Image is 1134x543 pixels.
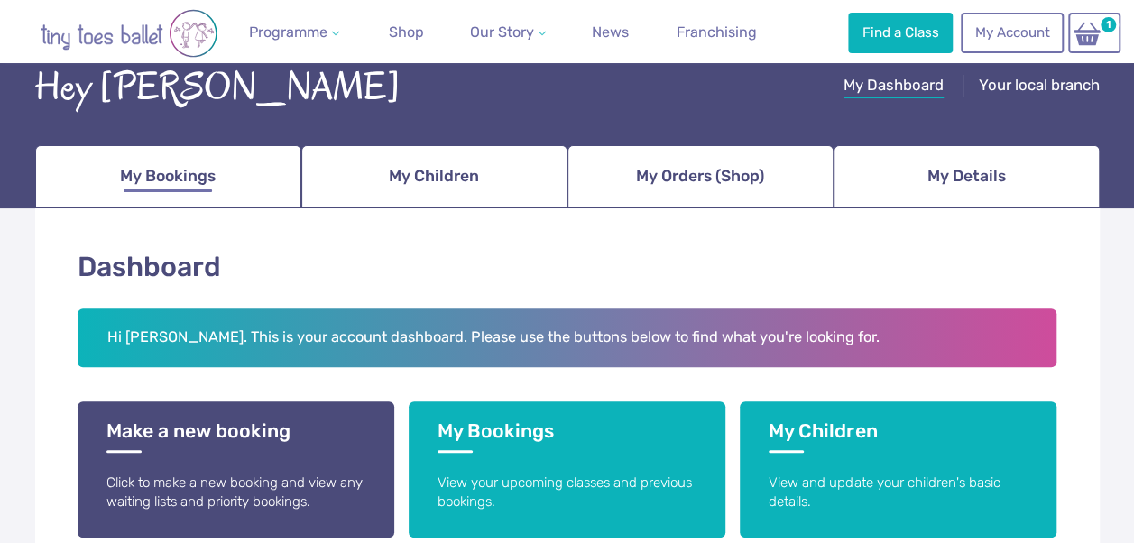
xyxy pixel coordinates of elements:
[979,76,1100,94] span: Your local branch
[389,161,479,192] span: My Children
[106,474,365,512] p: Click to make a new booking and view any waiting lists and priority bookings.
[470,23,534,41] span: Our Story
[585,14,636,51] a: News
[769,419,1028,453] h3: My Children
[567,145,834,208] a: My Orders (Shop)
[961,13,1064,52] a: My Account
[769,474,1028,512] p: View and update your children's basic details.
[1068,13,1120,53] a: 1
[592,23,629,41] span: News
[35,145,301,208] a: My Bookings
[120,161,216,192] span: My Bookings
[106,419,365,453] h3: Make a new booking
[21,9,237,58] img: tiny toes ballet
[636,161,764,192] span: My Orders (Shop)
[382,14,431,51] a: Shop
[979,76,1100,98] a: Your local branch
[677,23,757,41] span: Franchising
[438,419,696,453] h3: My Bookings
[669,14,764,51] a: Franchising
[740,401,1056,538] a: My Children View and update your children's basic details.
[389,23,424,41] span: Shop
[35,60,401,115] div: Hey [PERSON_NAME]
[438,474,696,512] p: View your upcoming classes and previous bookings.
[409,401,725,538] a: My Bookings View your upcoming classes and previous bookings.
[301,145,567,208] a: My Children
[78,248,1057,287] h1: Dashboard
[848,13,953,52] a: Find a Class
[463,14,553,51] a: Our Story
[78,308,1057,368] h2: Hi [PERSON_NAME]. This is your account dashboard. Please use the buttons below to find what you'r...
[78,401,394,538] a: Make a new booking Click to make a new booking and view any waiting lists and priority bookings.
[927,161,1006,192] span: My Details
[1098,14,1119,35] span: 1
[834,145,1100,208] a: My Details
[242,14,346,51] a: Programme
[249,23,327,41] span: Programme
